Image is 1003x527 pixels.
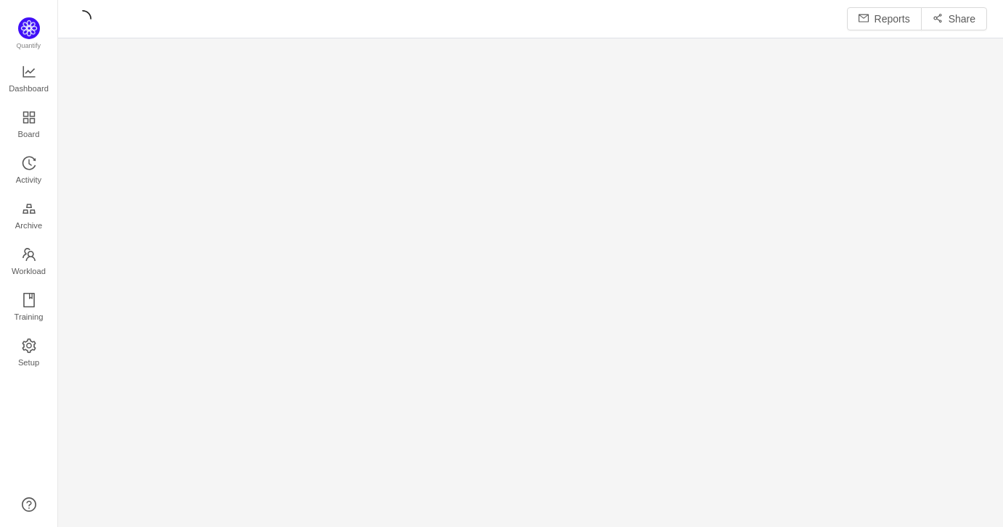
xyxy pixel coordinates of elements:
[22,293,36,307] i: icon: book
[14,302,43,331] span: Training
[17,42,41,49] span: Quantify
[22,65,36,94] a: Dashboard
[74,10,91,28] i: icon: loading
[22,156,36,170] i: icon: history
[22,248,36,277] a: Workload
[22,202,36,216] i: icon: gold
[22,339,36,368] a: Setup
[22,497,36,512] a: icon: question-circle
[16,165,41,194] span: Activity
[12,257,46,286] span: Workload
[18,348,39,377] span: Setup
[22,65,36,79] i: icon: line-chart
[22,202,36,231] a: Archive
[847,7,922,30] button: icon: mailReports
[22,294,36,323] a: Training
[18,17,40,39] img: Quantify
[22,110,36,125] i: icon: appstore
[15,211,42,240] span: Archive
[18,120,40,149] span: Board
[921,7,987,30] button: icon: share-altShare
[22,339,36,353] i: icon: setting
[22,247,36,262] i: icon: team
[22,111,36,140] a: Board
[22,157,36,186] a: Activity
[9,74,49,103] span: Dashboard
